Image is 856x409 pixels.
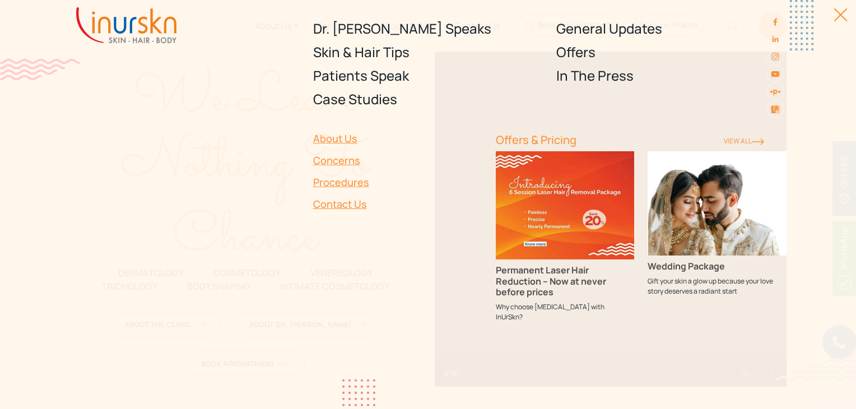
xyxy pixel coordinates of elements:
a: About Us [313,128,482,150]
a: In The Press [556,64,787,87]
img: Skin-and-Hair-Clinic [771,106,780,114]
a: Contact Us [313,193,482,215]
a: Concerns [313,150,482,171]
p: Why choose [MEDICAL_DATA] with InUrSkn? [496,302,635,322]
a: General Updates [556,17,787,40]
img: inurskn-logo [76,7,176,43]
h3: Wedding Package [648,261,787,272]
img: orange-rightarrow [752,138,764,145]
a: Case Studies [313,87,543,111]
img: facebook [771,17,780,26]
p: Gift your skin a glow up because your love story deserves a radiant start [648,276,787,296]
a: Dr. [PERSON_NAME] Speaks [313,17,543,40]
img: linkedin [771,35,780,44]
img: Wedding Package [648,151,787,255]
a: Offers [556,40,787,64]
a: View ALl [724,136,764,146]
img: Permanent Laser Hair Reduction – Now at never before prices [496,151,635,259]
a: Patients Speak [313,64,543,87]
img: instagram [771,52,780,61]
a: Skin & Hair Tips [313,40,543,64]
a: Procedures [313,171,482,193]
h3: Permanent Laser Hair Reduction – Now at never before prices [496,265,635,298]
img: youtube [771,69,780,78]
h6: Offers & Pricing [496,133,710,147]
img: sejal-saheta-dermatologist [770,86,780,97]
